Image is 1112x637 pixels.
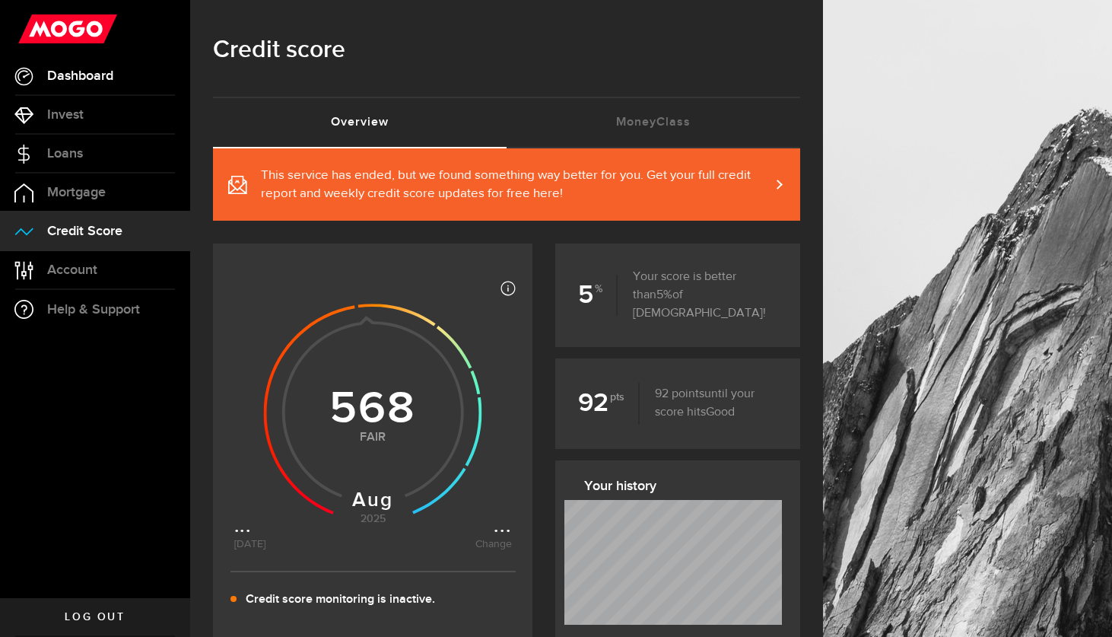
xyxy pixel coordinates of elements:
[640,385,777,422] p: until your score hits
[584,474,782,498] h3: Your history
[47,303,140,317] span: Help & Support
[213,98,507,147] a: Overview
[12,6,58,52] button: Open LiveChat chat widget
[213,30,800,70] h1: Credit score
[47,225,122,238] span: Credit Score
[47,186,106,199] span: Mortgage
[507,98,800,147] a: MoneyClass
[655,388,704,400] span: 92 points
[261,167,770,203] span: This service has ended, but we found something way better for you. Get your full credit report an...
[618,268,777,323] p: Your score is better than of [DEMOGRAPHIC_DATA]!
[47,263,97,277] span: Account
[213,148,800,221] a: This service has ended, but we found something way better for you. Get your full credit report an...
[47,69,113,83] span: Dashboard
[47,108,84,122] span: Invest
[246,591,435,609] p: Credit score monitoring is inactive.
[578,275,618,316] b: 5
[47,147,83,161] span: Loans
[656,289,672,301] span: 5
[213,97,800,148] ul: Tabs Navigation
[578,383,640,424] b: 92
[706,406,735,419] span: Good
[65,612,125,623] span: Log out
